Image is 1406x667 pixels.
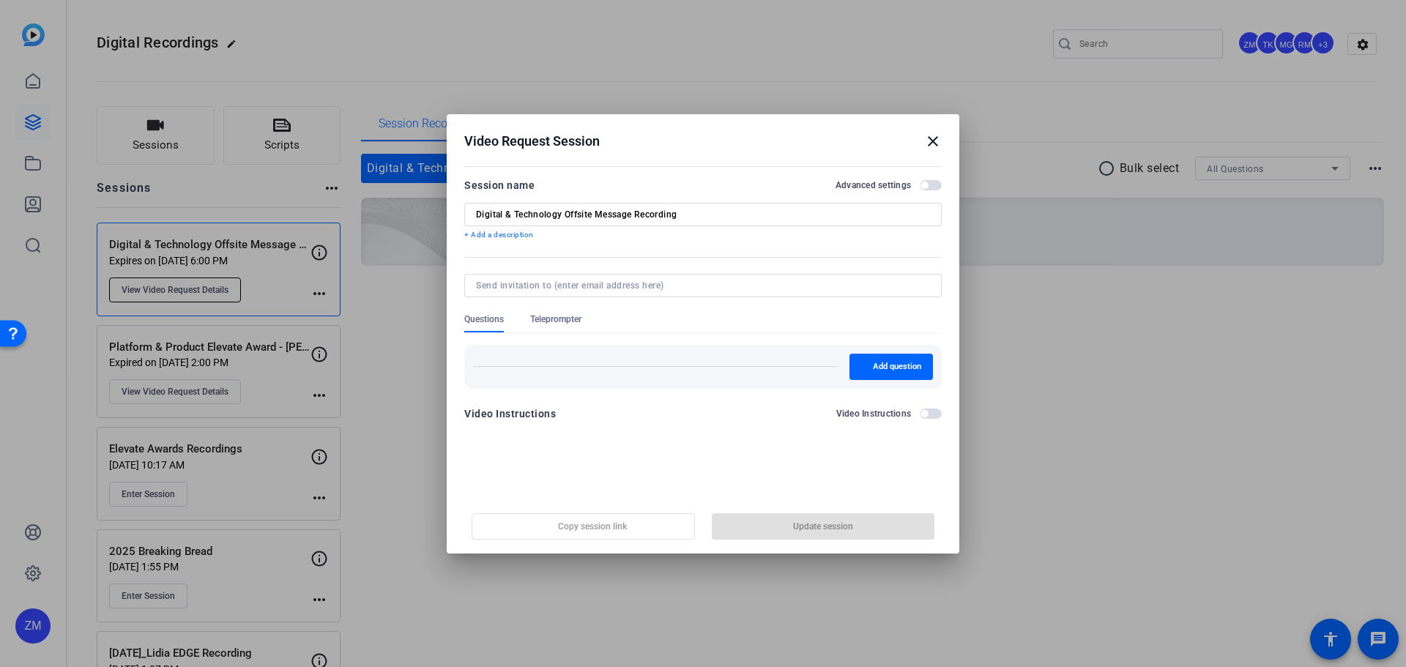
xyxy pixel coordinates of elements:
div: Session name [464,176,535,194]
h2: Video Instructions [836,408,912,420]
p: + Add a description [464,229,942,241]
button: Add question [849,354,933,380]
div: Video Instructions [464,405,556,422]
div: Video Request Session [464,133,942,150]
span: Add question [873,361,921,373]
mat-icon: close [924,133,942,150]
span: Questions [464,313,504,325]
input: Enter Session Name [476,209,930,220]
input: Send invitation to (enter email address here) [476,280,924,291]
span: Teleprompter [530,313,581,325]
h2: Advanced settings [836,179,911,191]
